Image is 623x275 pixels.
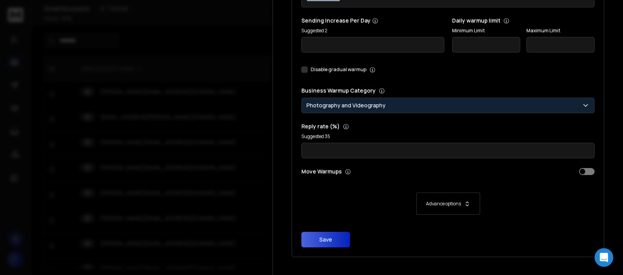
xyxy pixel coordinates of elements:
p: Move Warmups [301,168,446,175]
button: Advance options [309,193,587,215]
button: Save [301,232,350,247]
p: Business Warmup Category [301,87,595,95]
p: Reply rate (%) [301,123,595,130]
p: Advance options [426,201,461,207]
label: Disable gradual warmup [311,67,366,73]
p: Suggested 2 [301,28,444,34]
p: Suggested 35 [301,133,595,140]
label: Maximum Limit [526,28,595,34]
p: Photography and Videography [306,102,389,109]
p: Daily warmup limit [452,17,595,25]
p: Sending Increase Per Day [301,17,444,25]
div: Open Intercom Messenger [595,248,613,267]
label: Minimum Limit [452,28,520,34]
